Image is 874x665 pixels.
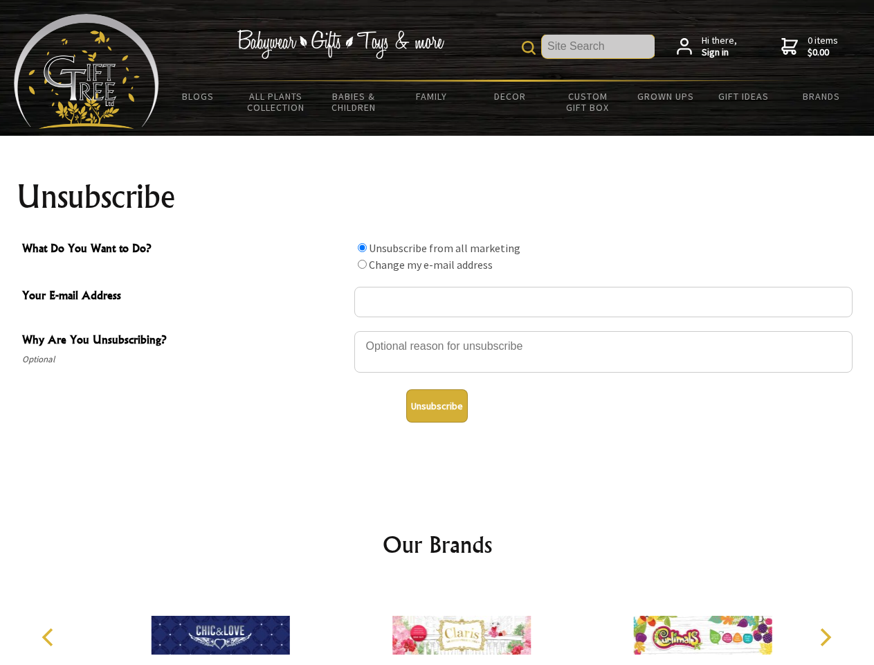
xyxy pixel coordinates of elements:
strong: $0.00 [808,46,838,59]
img: Babyware - Gifts - Toys and more... [14,14,159,129]
strong: Sign in [702,46,737,59]
input: Site Search [542,35,655,58]
img: Babywear - Gifts - Toys & more [237,30,444,59]
span: Hi there, [702,35,737,59]
a: Babies & Children [315,82,393,122]
span: 0 items [808,34,838,59]
button: Previous [35,622,65,653]
img: product search [522,41,536,55]
a: Brands [783,82,861,111]
span: Your E-mail Address [22,287,347,307]
a: Hi there,Sign in [677,35,737,59]
input: What Do You Want to Do? [358,260,367,269]
a: Grown Ups [626,82,704,111]
label: Change my e-mail address [369,258,493,272]
a: All Plants Collection [237,82,316,122]
a: Gift Ideas [704,82,783,111]
button: Next [810,622,840,653]
span: Optional [22,351,347,368]
a: Custom Gift Box [549,82,627,122]
textarea: Why Are You Unsubscribing? [354,331,853,373]
input: What Do You Want to Do? [358,243,367,252]
span: Why Are You Unsubscribing? [22,331,347,351]
h1: Unsubscribe [17,180,858,213]
button: Unsubscribe [406,389,468,423]
a: BLOGS [159,82,237,111]
a: Family [393,82,471,111]
a: 0 items$0.00 [781,35,838,59]
label: Unsubscribe from all marketing [369,241,520,255]
h2: Our Brands [28,528,847,561]
span: What Do You Want to Do? [22,240,347,260]
a: Decor [471,82,549,111]
input: Your E-mail Address [354,287,853,317]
